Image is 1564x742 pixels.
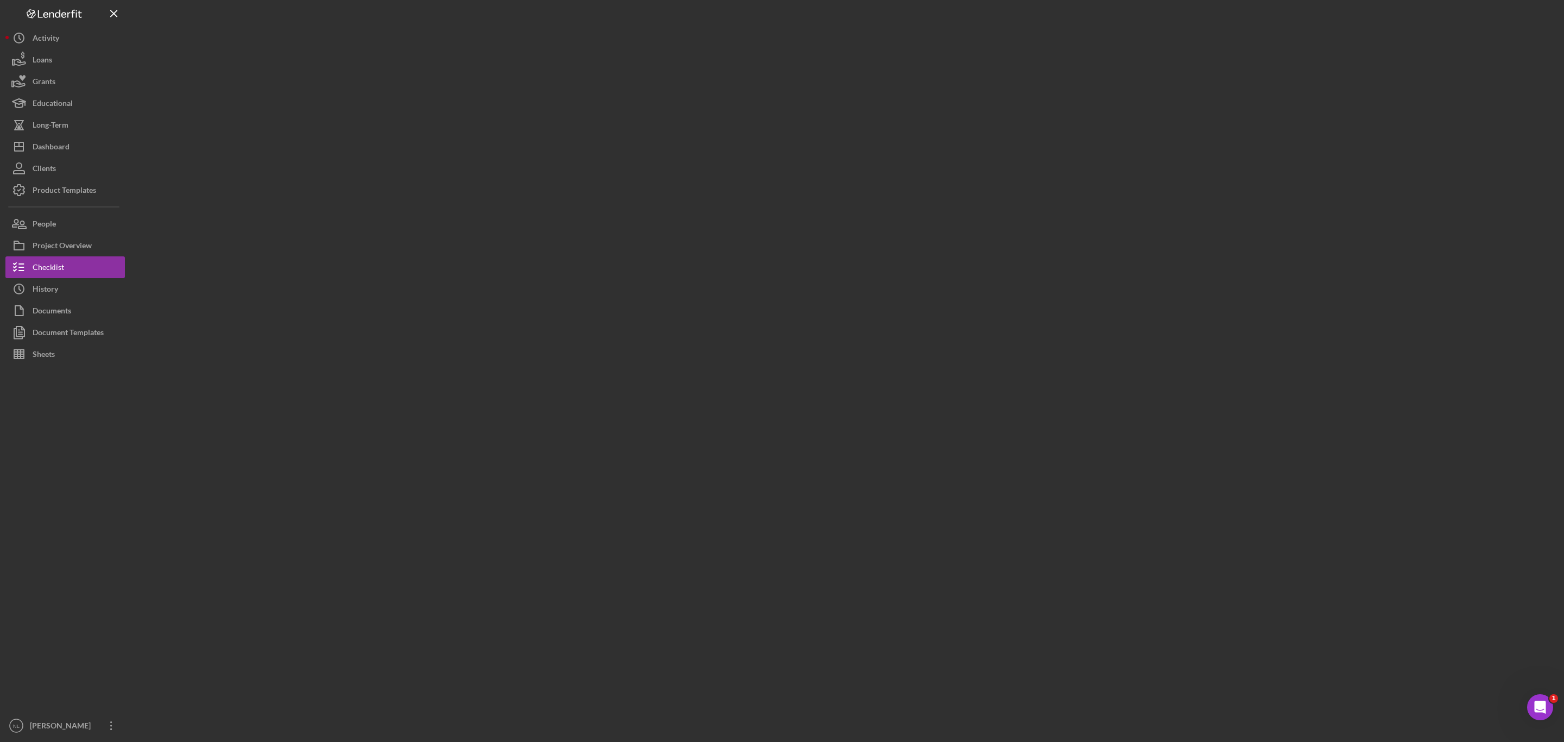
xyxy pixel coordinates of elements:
button: Long-Term [5,114,125,136]
button: Sheets [5,343,125,365]
div: Dashboard [33,136,70,160]
div: Activity [33,27,59,52]
button: Project Overview [5,235,125,256]
div: Grants [33,71,55,95]
div: Checklist [33,256,64,281]
button: Documents [5,300,125,322]
div: Educational [33,92,73,117]
button: Dashboard [5,136,125,158]
button: People [5,213,125,235]
div: Project Overview [33,235,92,259]
div: History [33,278,58,303]
button: Product Templates [5,179,125,201]
div: Product Templates [33,179,96,204]
button: Grants [5,71,125,92]
div: Long-Term [33,114,68,139]
button: Clients [5,158,125,179]
span: 1 [1549,694,1558,703]
div: Clients [33,158,56,182]
button: Document Templates [5,322,125,343]
iframe: Intercom live chat [1527,694,1553,720]
button: Checklist [5,256,125,278]
div: Document Templates [33,322,104,346]
button: History [5,278,125,300]
button: Activity [5,27,125,49]
div: Documents [33,300,71,324]
div: [PERSON_NAME] [27,715,98,739]
div: Sheets [33,343,55,368]
button: Educational [5,92,125,114]
button: NL[PERSON_NAME] [5,715,125,737]
button: Loans [5,49,125,71]
div: Loans [33,49,52,73]
text: NL [13,723,20,729]
div: People [33,213,56,237]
